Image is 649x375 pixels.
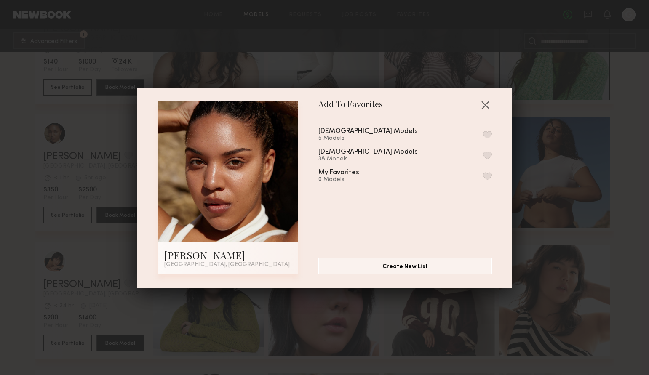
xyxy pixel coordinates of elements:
div: 0 Models [318,176,379,183]
div: [GEOGRAPHIC_DATA], [GEOGRAPHIC_DATA] [164,262,291,268]
div: [DEMOGRAPHIC_DATA] Models [318,149,418,156]
button: Close [478,98,492,112]
span: Add To Favorites [318,101,383,114]
div: [DEMOGRAPHIC_DATA] Models [318,128,418,135]
button: Create New List [318,258,492,274]
div: 38 Models [318,156,438,162]
div: [PERSON_NAME] [164,248,291,262]
div: 5 Models [318,135,438,142]
div: My Favorites [318,169,359,176]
